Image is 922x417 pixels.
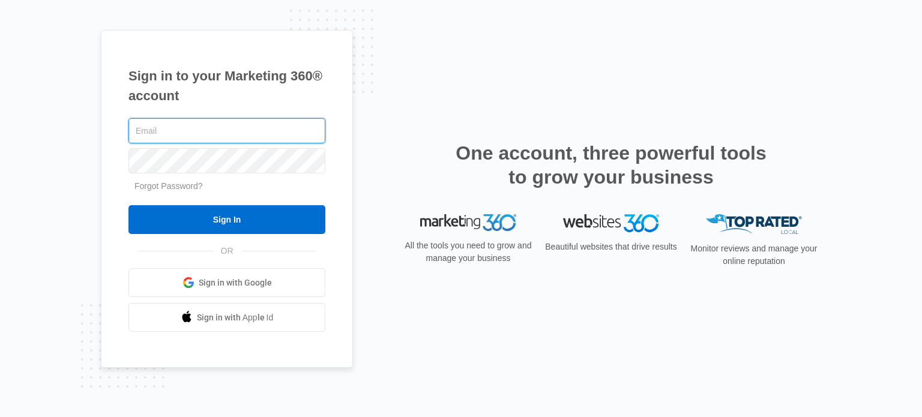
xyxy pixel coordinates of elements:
span: Sign in with Apple Id [197,311,274,324]
h1: Sign in to your Marketing 360® account [128,66,325,106]
a: Sign in with Apple Id [128,303,325,332]
input: Sign In [128,205,325,234]
p: Monitor reviews and manage your online reputation [687,242,821,268]
img: Top Rated Local [706,214,802,234]
input: Email [128,118,325,143]
img: Marketing 360 [420,214,516,231]
a: Forgot Password? [134,181,203,191]
p: Beautiful websites that drive results [544,241,678,253]
span: OR [212,245,242,257]
span: Sign in with Google [199,277,272,289]
img: Websites 360 [563,214,659,232]
p: All the tools you need to grow and manage your business [401,239,535,265]
h2: One account, three powerful tools to grow your business [452,141,770,189]
a: Sign in with Google [128,268,325,297]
